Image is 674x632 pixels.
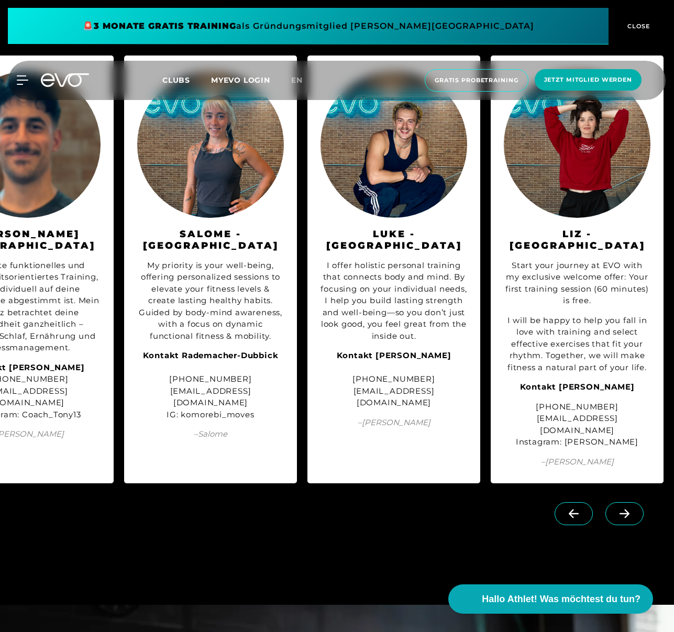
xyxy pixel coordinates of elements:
[137,71,284,218] img: Salome
[337,350,451,360] strong: Kontakt [PERSON_NAME]
[504,260,650,307] div: Start your journey at EVO with my exclusive welcome offer: Your first training session (60 minute...
[321,417,467,429] span: – [PERSON_NAME]
[162,75,211,85] a: Clubs
[482,592,640,606] span: Hallo Athlet! Was möchtest du tun?
[137,428,284,440] span: – Salome
[291,74,315,86] a: en
[321,350,467,409] div: [PHONE_NUMBER] [EMAIL_ADDRESS][DOMAIN_NAME]
[321,71,467,218] img: Luke
[321,260,467,342] div: I offer holistic personal training that connects body and mind. By focusing on your individual ne...
[504,315,650,374] div: I will be happy to help you fall in love with training and select effective exercises that fit yo...
[162,75,190,85] span: Clubs
[137,260,284,342] div: My priority is your well-being, offering personalized sessions to elevate your fitness levels & c...
[137,228,284,252] h3: Salome - [GEOGRAPHIC_DATA]
[625,21,650,31] span: CLOSE
[544,75,632,84] span: Jetzt Mitglied werden
[520,382,635,392] strong: Kontakt [PERSON_NAME]
[321,228,467,252] h3: Luke - [GEOGRAPHIC_DATA]
[422,69,532,92] a: Gratis Probetraining
[504,401,650,448] div: [PHONE_NUMBER] [EMAIL_ADDRESS][DOMAIN_NAME] Instagram: [PERSON_NAME]
[448,584,653,614] button: Hallo Athlet! Was möchtest du tun?
[143,350,279,360] strong: Kontakt Rademacher-Dubbick
[137,350,284,420] div: [PHONE_NUMBER] [EMAIL_ADDRESS][DOMAIN_NAME] IG: komorebi_moves
[504,228,650,252] h3: LIZ - [GEOGRAPHIC_DATA]
[609,8,666,45] button: CLOSE
[435,76,518,85] span: Gratis Probetraining
[532,69,645,92] a: Jetzt Mitglied werden
[211,75,270,85] a: MYEVO LOGIN
[504,456,650,468] span: – [PERSON_NAME]
[504,71,650,218] img: Elizaveta Reikhet
[291,75,303,85] span: en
